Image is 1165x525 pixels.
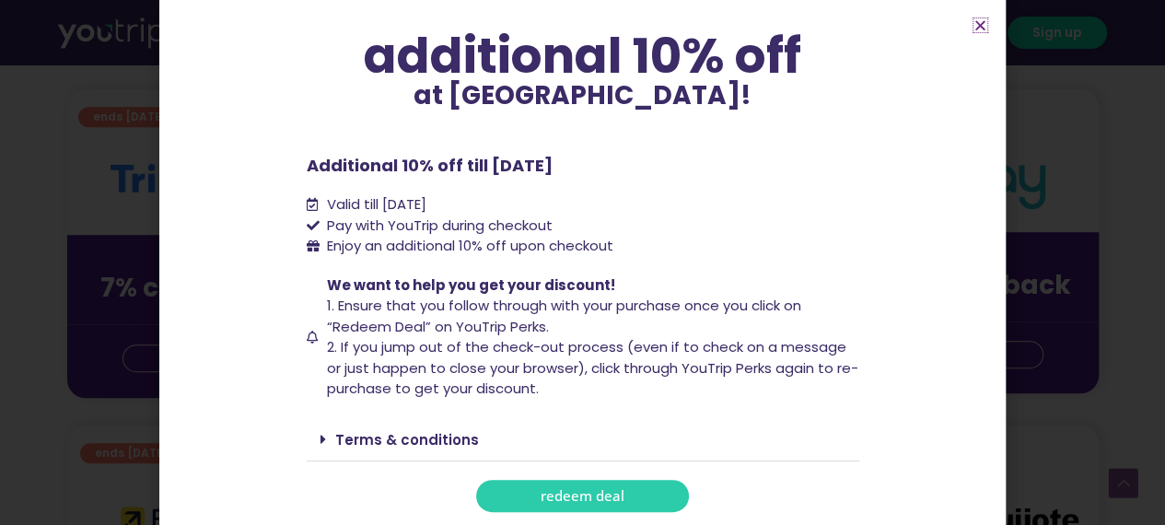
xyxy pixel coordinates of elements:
span: 2. If you jump out of the check-out process (even if to check on a message or just happen to clos... [327,337,858,398]
span: Enjoy an additional 10% off upon checkout [327,236,613,255]
a: Close [973,18,987,32]
a: redeem deal [476,480,689,512]
div: Terms & conditions [307,418,859,461]
p: Additional 10% off till [DATE] [307,153,859,178]
a: Terms & conditions [335,430,479,449]
div: additional 10% off [307,29,859,83]
p: at [GEOGRAPHIC_DATA]! [307,83,859,109]
span: 1. Ensure that you follow through with your purchase once you click on “Redeem Deal” on YouTrip P... [327,296,801,336]
span: redeem deal [541,489,624,503]
span: Pay with YouTrip during checkout [322,216,553,237]
span: We want to help you get your discount! [327,275,615,295]
span: Valid till [DATE] [322,194,426,216]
